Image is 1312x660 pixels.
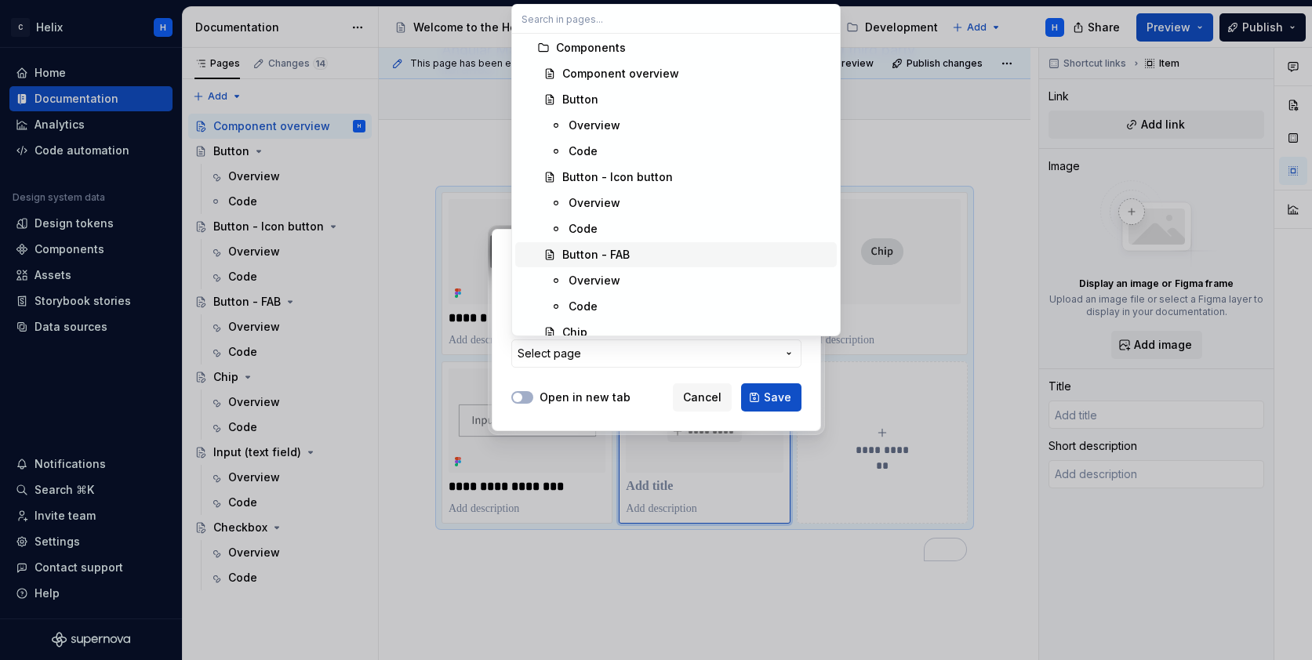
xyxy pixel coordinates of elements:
[562,325,587,340] div: Chip
[569,221,598,237] div: Code
[569,299,598,314] div: Code
[569,118,620,133] div: Overview
[569,143,598,159] div: Code
[569,273,620,288] div: Overview
[562,66,679,82] div: Component overview
[569,195,620,211] div: Overview
[562,92,598,107] div: Button
[512,34,840,335] div: Search in pages...
[512,5,840,33] input: Search in pages...
[556,40,626,56] div: Components
[562,247,630,263] div: Button - FAB
[562,169,673,185] div: Button - Icon button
